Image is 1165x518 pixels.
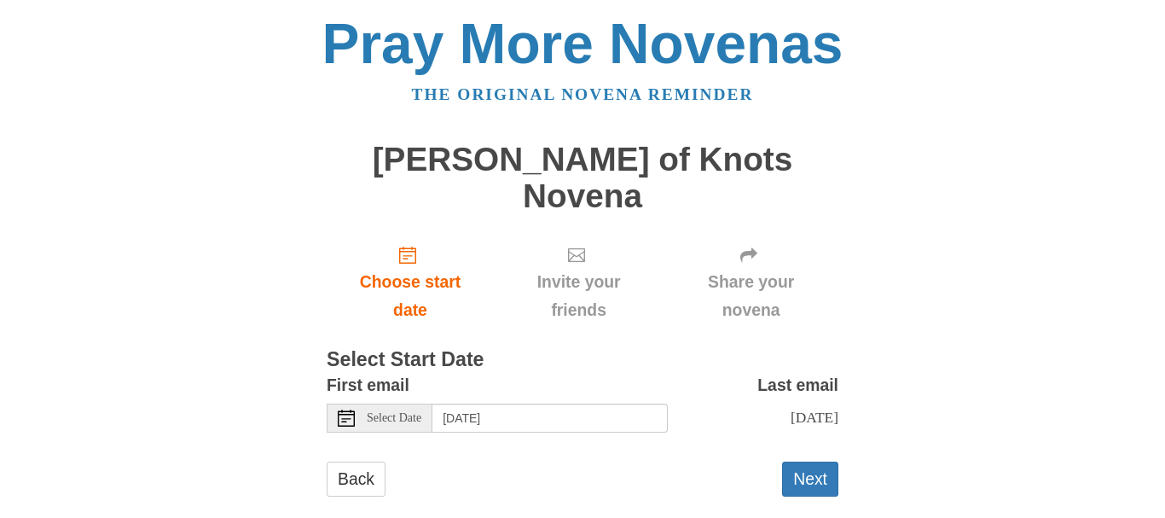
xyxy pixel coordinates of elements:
a: Pray More Novenas [322,12,843,75]
h1: [PERSON_NAME] of Knots Novena [327,142,838,214]
span: Invite your friends [511,268,646,324]
div: Click "Next" to confirm your start date first. [664,231,838,333]
div: Click "Next" to confirm your start date first. [494,231,664,333]
a: The original novena reminder [412,85,754,103]
span: Share your novena [681,268,821,324]
h3: Select Start Date [327,349,838,371]
a: Choose start date [327,231,494,333]
span: Select Date [367,412,421,424]
span: Choose start date [344,268,477,324]
label: Last email [757,371,838,399]
button: Next [782,462,838,497]
a: Back [327,462,385,497]
span: [DATE] [791,409,838,426]
label: First email [327,371,409,399]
